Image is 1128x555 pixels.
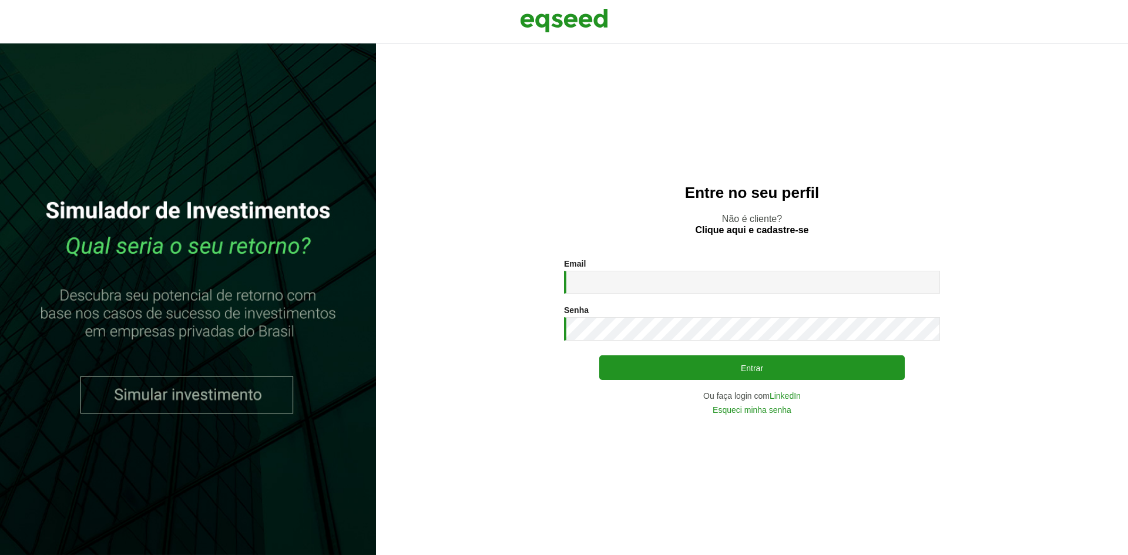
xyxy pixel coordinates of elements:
[399,213,1104,236] p: Não é cliente?
[713,406,791,414] a: Esqueci minha senha
[520,6,608,35] img: EqSeed Logo
[399,184,1104,201] h2: Entre no seu perfil
[564,392,940,400] div: Ou faça login com
[599,355,905,380] button: Entrar
[770,392,801,400] a: LinkedIn
[564,306,589,314] label: Senha
[564,260,586,268] label: Email
[696,226,809,235] a: Clique aqui e cadastre-se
